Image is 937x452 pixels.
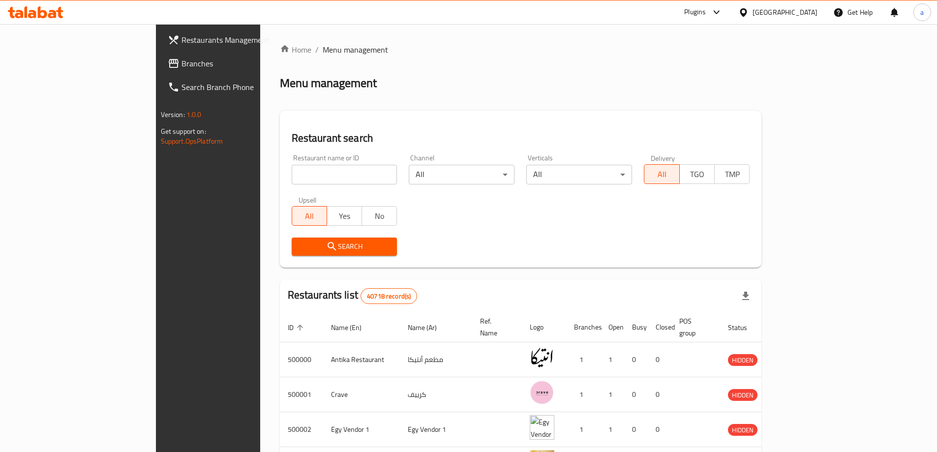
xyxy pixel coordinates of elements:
span: All [296,209,323,223]
input: Search for restaurant name or ID.. [292,165,397,184]
td: 1 [601,342,624,377]
label: Upsell [299,196,317,203]
img: Crave [530,380,554,405]
span: Name (En) [331,322,374,333]
span: a [920,7,924,18]
div: HIDDEN [728,389,757,401]
span: HIDDEN [728,390,757,401]
img: Egy Vendor 1 [530,415,554,440]
a: Branches [160,52,312,75]
span: Menu management [323,44,388,56]
span: Get support on: [161,125,206,138]
li: / [315,44,319,56]
span: All [648,167,675,181]
div: All [409,165,514,184]
span: Restaurants Management [181,34,304,46]
span: Search Branch Phone [181,81,304,93]
th: Logo [522,312,566,342]
td: Egy Vendor 1 [323,412,400,447]
span: Branches [181,58,304,69]
nav: breadcrumb [280,44,762,56]
td: 0 [648,377,671,412]
td: 1 [566,342,601,377]
button: TMP [714,164,750,184]
td: كرييف [400,377,472,412]
div: Plugins [684,6,706,18]
td: 0 [648,342,671,377]
td: 0 [624,412,648,447]
span: HIDDEN [728,355,757,366]
span: HIDDEN [728,424,757,436]
div: HIDDEN [728,424,757,436]
div: HIDDEN [728,354,757,366]
button: Search [292,238,397,256]
span: No [366,209,393,223]
td: 1 [566,377,601,412]
span: POS group [679,315,708,339]
button: All [644,164,679,184]
th: Open [601,312,624,342]
td: 0 [624,377,648,412]
a: Restaurants Management [160,28,312,52]
button: TGO [679,164,715,184]
div: Total records count [361,288,417,304]
span: Name (Ar) [408,322,450,333]
th: Branches [566,312,601,342]
span: Yes [331,209,358,223]
img: Antika Restaurant [530,345,554,370]
td: 0 [624,342,648,377]
span: Version: [161,108,185,121]
th: Closed [648,312,671,342]
a: Search Branch Phone [160,75,312,99]
span: Search [300,241,390,253]
div: Export file [734,284,757,308]
span: Ref. Name [480,315,510,339]
h2: Menu management [280,75,377,91]
a: Support.OpsPlatform [161,135,223,148]
td: 0 [648,412,671,447]
button: No [362,206,397,226]
h2: Restaurants list [288,288,418,304]
td: Antika Restaurant [323,342,400,377]
div: [GEOGRAPHIC_DATA] [753,7,817,18]
span: 1.0.0 [186,108,202,121]
td: مطعم أنتيكا [400,342,472,377]
td: Crave [323,377,400,412]
span: ID [288,322,306,333]
td: Egy Vendor 1 [400,412,472,447]
div: All [526,165,632,184]
label: Delivery [651,154,675,161]
td: 1 [601,377,624,412]
button: All [292,206,327,226]
button: Yes [327,206,362,226]
h2: Restaurant search [292,131,750,146]
th: Busy [624,312,648,342]
span: Status [728,322,760,333]
span: TMP [719,167,746,181]
span: 40718 record(s) [361,292,417,301]
td: 1 [566,412,601,447]
td: 1 [601,412,624,447]
span: TGO [684,167,711,181]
